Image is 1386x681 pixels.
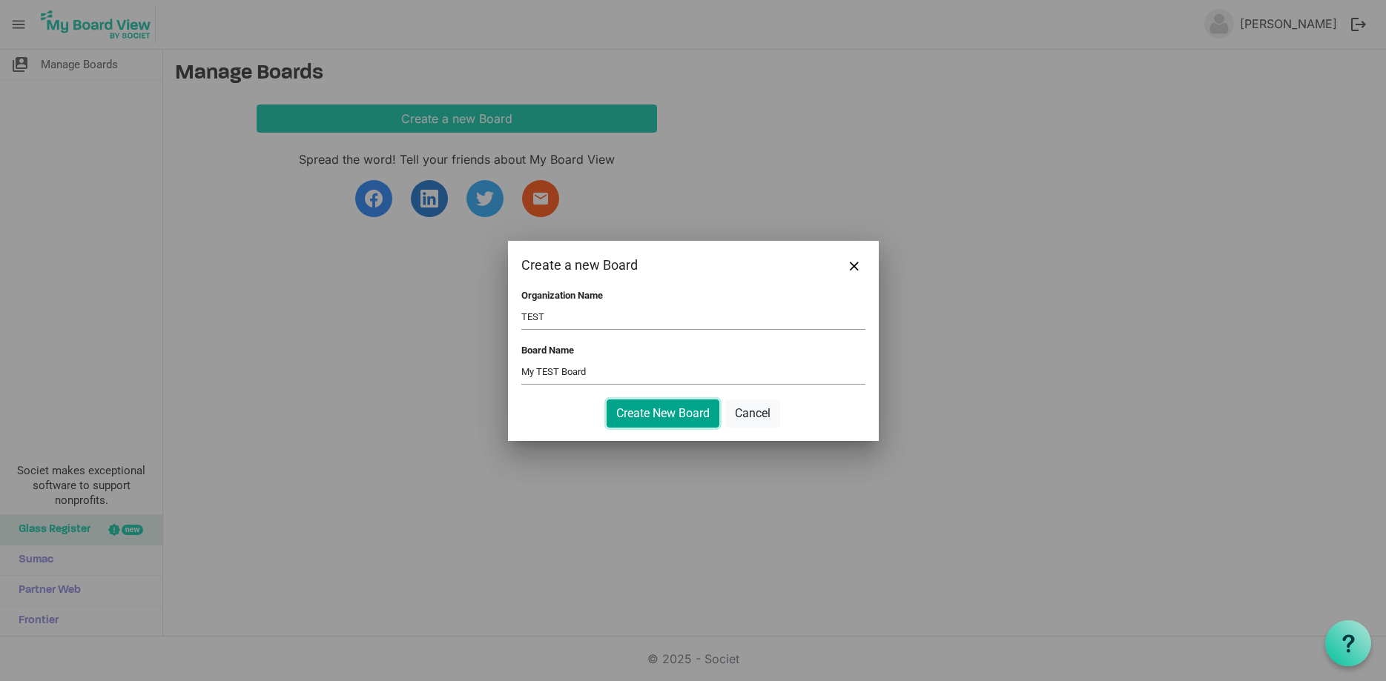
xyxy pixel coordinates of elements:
div: Create a new Board [521,254,796,276]
button: Cancel [725,399,780,428]
button: Create New Board [607,399,719,428]
label: Organization Name [521,290,603,301]
label: Board Name [521,345,574,356]
button: Close [843,254,865,276]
